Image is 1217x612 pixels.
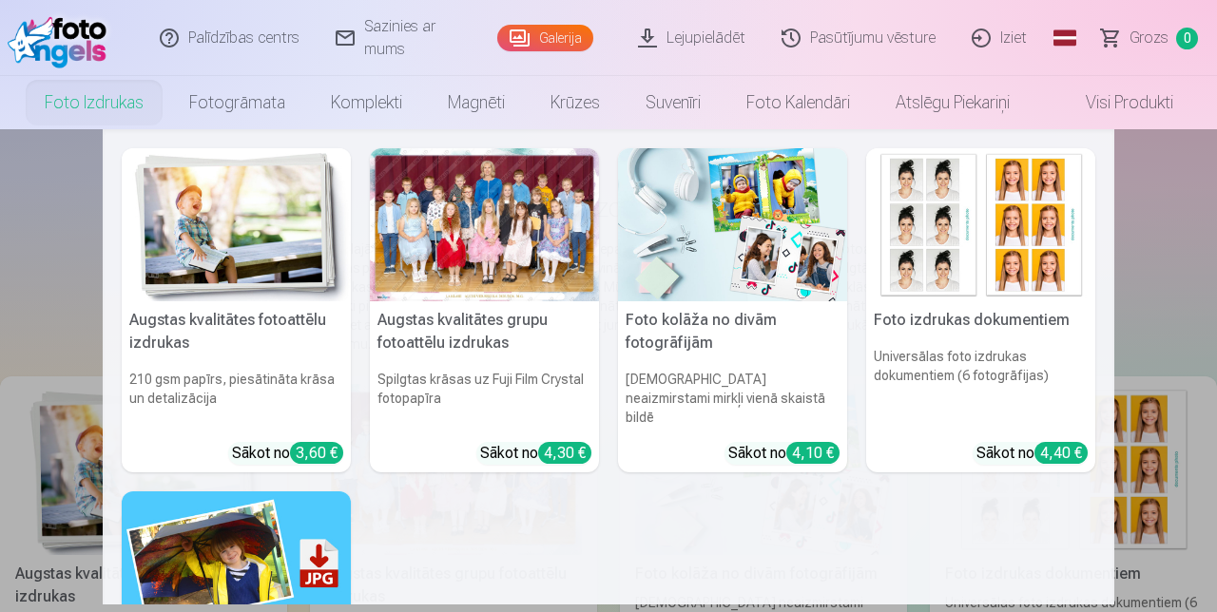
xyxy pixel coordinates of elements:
a: Foto kolāža no divām fotogrāfijāmFoto kolāža no divām fotogrāfijām[DEMOGRAPHIC_DATA] neaizmirstam... [618,148,847,472]
h5: Augstas kvalitātes fotoattēlu izdrukas [122,301,351,362]
h6: 210 gsm papīrs, piesātināta krāsa un detalizācija [122,362,351,434]
div: 3,60 € [290,442,343,464]
span: 0 [1176,28,1198,49]
a: Visi produkti [1033,76,1196,129]
h6: Spilgtas krāsas uz Fuji Film Crystal fotopapīra [370,362,599,434]
div: 4,10 € [786,442,840,464]
h5: Foto kolāža no divām fotogrāfijām [618,301,847,362]
a: Augstas kvalitātes grupu fotoattēlu izdrukasSpilgtas krāsas uz Fuji Film Crystal fotopapīraSākot ... [370,148,599,472]
a: Galerija [497,25,593,51]
div: 4,30 € [538,442,591,464]
h5: Augstas kvalitātes grupu fotoattēlu izdrukas [370,301,599,362]
a: Foto izdrukas dokumentiemFoto izdrukas dokumentiemUniversālas foto izdrukas dokumentiem (6 fotogr... [866,148,1095,472]
img: Augstas kvalitātes fotoattēlu izdrukas [122,148,351,301]
div: Sākot no [976,442,1088,465]
a: Foto izdrukas [22,76,166,129]
a: Fotogrāmata [166,76,308,129]
a: Foto kalendāri [724,76,873,129]
div: Sākot no [232,442,343,465]
a: Komplekti [308,76,425,129]
h6: [DEMOGRAPHIC_DATA] neaizmirstami mirkļi vienā skaistā bildē [618,362,847,434]
a: Augstas kvalitātes fotoattēlu izdrukasAugstas kvalitātes fotoattēlu izdrukas210 gsm papīrs, piesā... [122,148,351,472]
h5: Foto izdrukas dokumentiem [866,301,1095,339]
a: Suvenīri [623,76,724,129]
img: Foto izdrukas dokumentiem [866,148,1095,301]
span: Grozs [1130,27,1169,49]
a: Magnēti [425,76,528,129]
a: Atslēgu piekariņi [873,76,1033,129]
div: Sākot no [728,442,840,465]
div: Sākot no [480,442,591,465]
img: /fa1 [8,8,116,68]
h6: Universālas foto izdrukas dokumentiem (6 fotogrāfijas) [866,339,1095,434]
a: Krūzes [528,76,623,129]
img: Foto kolāža no divām fotogrāfijām [618,148,847,301]
div: 4,40 € [1034,442,1088,464]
